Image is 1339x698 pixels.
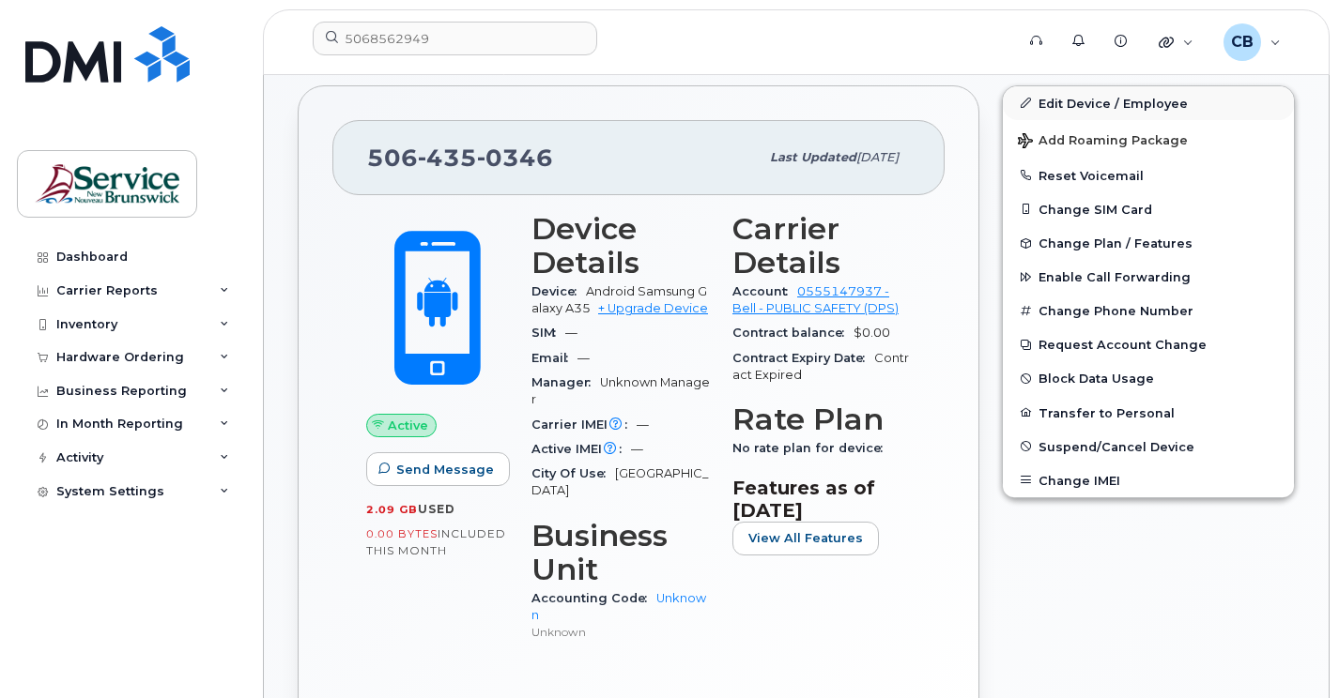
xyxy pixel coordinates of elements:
span: City Of Use [531,466,615,480]
button: Block Data Usage [1003,361,1294,395]
span: Contract balance [732,326,854,340]
button: Request Account Change [1003,327,1294,361]
input: Find something... [313,22,597,55]
span: Email [531,351,577,365]
span: View All Features [748,529,863,547]
span: — [565,326,577,340]
h3: Rate Plan [732,402,911,436]
span: 2.09 GB [366,503,418,516]
button: Change SIM Card [1003,192,1294,226]
button: Suspend/Cancel Device [1003,430,1294,463]
button: Add Roaming Package [1003,120,1294,159]
span: Last updated [770,150,856,164]
span: No rate plan for device [732,441,892,455]
span: Active [388,417,428,434]
h3: Device Details [531,212,710,280]
span: [DATE] [856,150,899,164]
p: Unknown [531,624,710,640]
span: used [418,502,455,516]
button: View All Features [732,522,879,555]
button: Enable Call Forwarding [1003,260,1294,294]
button: Change Plan / Features [1003,226,1294,260]
span: CB [1231,31,1254,53]
span: Android Samsung Galaxy A35 [531,284,707,315]
span: SIM [531,326,565,340]
span: 506 [367,144,553,172]
span: 0.00 Bytes [366,527,438,540]
div: Callaghan, Bernie (JPS/JSP) [1210,23,1294,61]
span: Manager [531,375,600,389]
span: Enable Call Forwarding [1039,270,1191,284]
span: Carrier IMEI [531,417,637,432]
span: Contract Expiry Date [732,351,874,365]
span: Account [732,284,797,298]
a: Edit Device / Employee [1003,86,1294,120]
span: Add Roaming Package [1018,133,1188,151]
span: Change Plan / Features [1039,236,1193,250]
button: Change IMEI [1003,463,1294,497]
button: Send Message [366,452,510,486]
h3: Carrier Details [732,212,911,280]
a: + Upgrade Device [598,301,708,315]
span: Accounting Code [531,591,656,605]
h3: Features as of [DATE] [732,477,911,522]
span: Unknown Manager [531,375,710,406]
span: — [577,351,590,365]
button: Transfer to Personal [1003,396,1294,430]
button: Change Phone Number [1003,294,1294,327]
span: $0.00 [854,326,890,340]
span: [GEOGRAPHIC_DATA] [531,466,708,497]
a: Unknown [531,591,706,622]
a: 0555147937 - Bell - PUBLIC SAFETY (DPS) [732,284,899,315]
span: Send Message [396,461,494,478]
span: Active IMEI [531,442,631,456]
h3: Business Unit [531,519,710,586]
span: — [631,442,643,456]
span: Device [531,284,586,298]
span: 435 [418,144,477,172]
span: included this month [366,526,506,557]
span: — [637,417,649,432]
span: Suspend/Cancel Device [1039,439,1194,453]
button: Reset Voicemail [1003,159,1294,192]
span: 0346 [477,144,553,172]
div: Quicklinks [1146,23,1207,61]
